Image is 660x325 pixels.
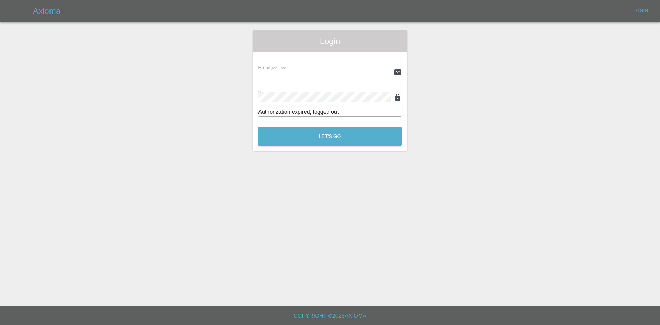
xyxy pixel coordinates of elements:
[280,91,297,95] small: (required)
[271,66,288,70] small: (required)
[258,90,297,96] span: Password
[258,65,287,71] span: Email
[33,6,60,17] h5: Axioma
[258,127,402,146] button: Let's Go
[630,6,652,16] a: Login
[258,36,402,47] span: Login
[5,311,654,321] h6: Copyright © 2025 Axioma
[258,108,402,116] div: Authorization expired, logged out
